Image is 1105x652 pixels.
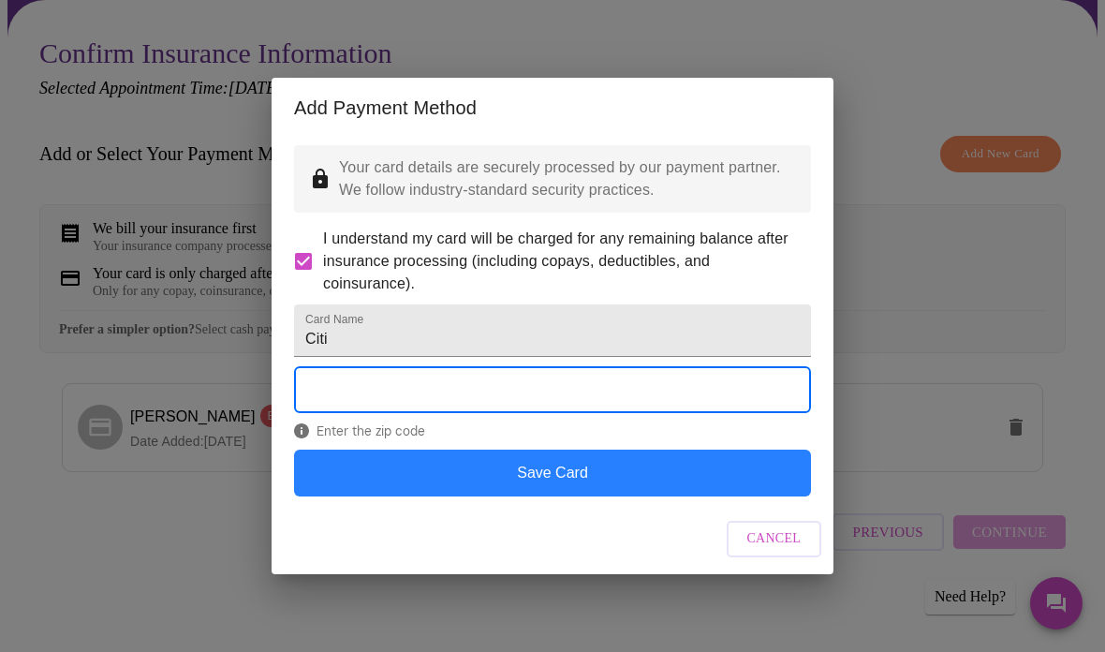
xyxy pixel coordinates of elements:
span: Enter the zip code [294,423,811,438]
button: Cancel [727,521,822,557]
span: I understand my card will be charged for any remaining balance after insurance processing (includ... [323,228,796,295]
button: Save Card [294,450,811,496]
h2: Add Payment Method [294,93,811,123]
p: Your card details are securely processed by our payment partner. We follow industry-standard secu... [339,156,796,201]
iframe: Secure Credit Card Form [295,367,810,412]
span: Cancel [747,527,802,551]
